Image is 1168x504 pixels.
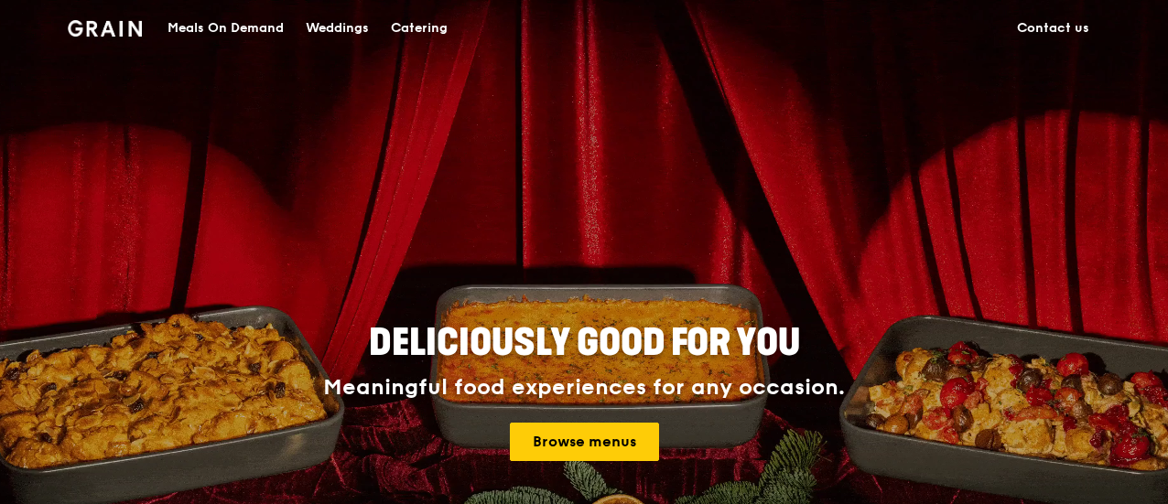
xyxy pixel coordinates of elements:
[168,1,284,56] div: Meals On Demand
[295,1,380,56] a: Weddings
[68,20,142,37] img: Grain
[254,375,914,401] div: Meaningful food experiences for any occasion.
[306,1,369,56] div: Weddings
[510,423,659,461] a: Browse menus
[391,1,448,56] div: Catering
[380,1,459,56] a: Catering
[369,321,800,365] span: Deliciously good for you
[1006,1,1100,56] a: Contact us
